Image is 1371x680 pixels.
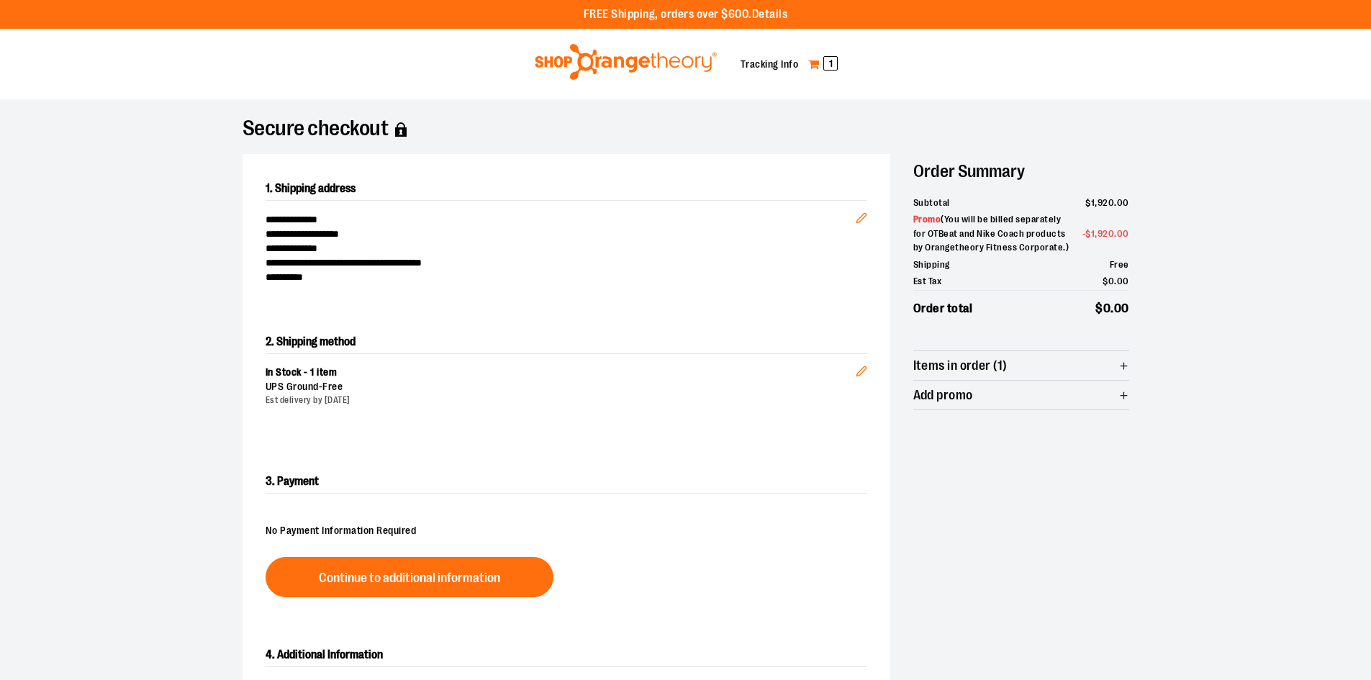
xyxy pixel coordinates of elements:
span: 00 [1117,228,1129,239]
button: Edit [844,343,879,393]
span: 1 [1091,197,1095,208]
span: 00 [1114,302,1129,315]
span: . [1114,276,1117,286]
h2: 3. Payment [266,470,867,494]
span: Subtotal [913,196,950,210]
p: FREE Shipping, orders over $600. [584,6,788,23]
span: Promo [913,214,941,225]
span: , [1095,228,1098,239]
span: $ [1085,228,1091,239]
button: Items in order (1) [913,351,1129,380]
span: Est Tax [913,274,942,289]
button: Edit [844,189,879,240]
span: $ [1085,197,1091,208]
span: Order total [913,299,973,318]
span: 0 [1103,302,1111,315]
h1: Secure checkout [243,122,1129,137]
h2: 4. Additional Information [266,643,867,667]
div: Est delivery by [DATE] [266,394,856,407]
span: . [1114,197,1117,208]
span: , [1095,197,1098,208]
button: Add promo [913,381,1129,409]
div: In Stock - 1 item [266,366,856,380]
button: Continue to additional information [266,557,553,597]
span: 00 [1117,276,1129,286]
span: 1 [823,56,838,71]
span: $ [1095,302,1103,315]
span: . [1114,228,1117,239]
span: - [1082,227,1129,241]
h2: 2. Shipping method [266,330,867,353]
div: No Payment Information Required [266,517,867,545]
span: Free [1110,259,1129,270]
h2: 1. Shipping address [266,177,867,201]
span: Free [322,381,343,392]
span: 920 [1098,228,1115,239]
div: UPS Ground - [266,380,856,394]
a: Tracking Info [741,58,799,70]
span: 00 [1117,197,1129,208]
span: ( You will be billed separately for OTBeat and Nike Coach products by Orangetheory Fitness Corpor... [913,214,1069,253]
span: Add promo [913,389,973,402]
span: Continue to additional information [319,571,500,585]
span: 0 [1108,276,1115,286]
span: Shipping [913,258,950,272]
a: Details [752,8,788,21]
img: Shop Orangetheory [533,44,719,80]
h2: Order Summary [913,154,1129,189]
span: $ [1103,276,1108,286]
span: Items in order (1) [913,359,1008,373]
span: . [1110,302,1114,315]
span: 1 [1091,228,1095,239]
span: 920 [1098,197,1115,208]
